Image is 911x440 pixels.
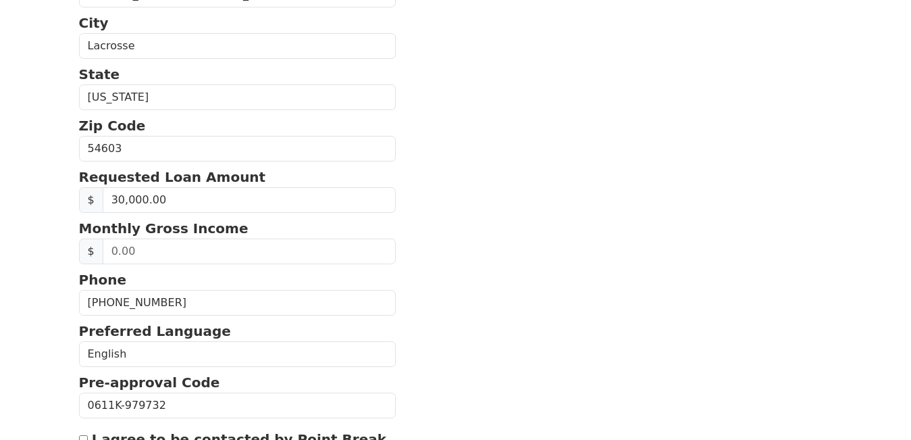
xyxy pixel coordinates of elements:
[79,66,120,82] strong: State
[79,118,146,134] strong: Zip Code
[103,239,396,264] input: 0.00
[79,272,126,288] strong: Phone
[79,169,266,185] strong: Requested Loan Amount
[79,239,103,264] span: $
[79,218,396,239] p: Monthly Gross Income
[79,187,103,213] span: $
[103,187,396,213] input: Requested Loan Amount
[79,323,231,339] strong: Preferred Language
[79,33,396,59] input: City
[79,290,396,316] input: Phone
[79,393,396,418] input: Pre-approval Code
[79,15,109,31] strong: City
[79,136,396,162] input: Zip Code
[79,374,220,391] strong: Pre-approval Code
